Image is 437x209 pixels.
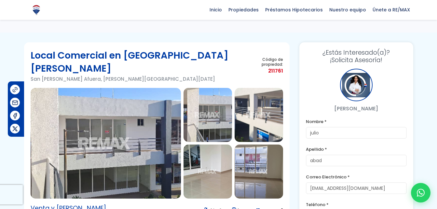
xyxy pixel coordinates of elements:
img: Local Comercial en San Isidro Afuera [184,145,232,199]
img: Local Comercial en San Isidro Afuera [235,88,283,142]
p: San [PERSON_NAME] Afuera, [PERSON_NAME][GEOGRAPHIC_DATA][DATE] [31,75,249,83]
h3: ¡Solicita Asesoría! [306,49,407,64]
label: Teléfono * [306,201,407,209]
label: Correo Electrónico * [306,173,407,181]
span: Propiedades [225,5,262,15]
img: Compartir [12,125,19,132]
img: Local Comercial en San Isidro Afuera [31,88,181,199]
span: 211761 [249,67,283,75]
img: Compartir [12,112,19,119]
span: Préstamos Hipotecarios [262,5,326,15]
img: Compartir [12,86,19,93]
span: ¿Estás Interesado(a)? [306,49,407,56]
span: Inicio [206,5,225,15]
img: Logo de REMAX [31,4,42,16]
div: Vanesa Perez [340,69,373,101]
label: Apellido * [306,145,407,153]
p: [PERSON_NAME] [306,104,407,113]
h1: Local Comercial en [GEOGRAPHIC_DATA][PERSON_NAME] [31,49,249,75]
img: Compartir [12,99,19,106]
label: Nombre * [306,118,407,126]
span: Nuestro equipo [326,5,369,15]
img: Local Comercial en San Isidro Afuera [235,145,283,199]
span: Código de propiedad: [249,57,283,67]
span: Únete a RE/MAX [369,5,413,15]
img: Local Comercial en San Isidro Afuera [184,88,232,142]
